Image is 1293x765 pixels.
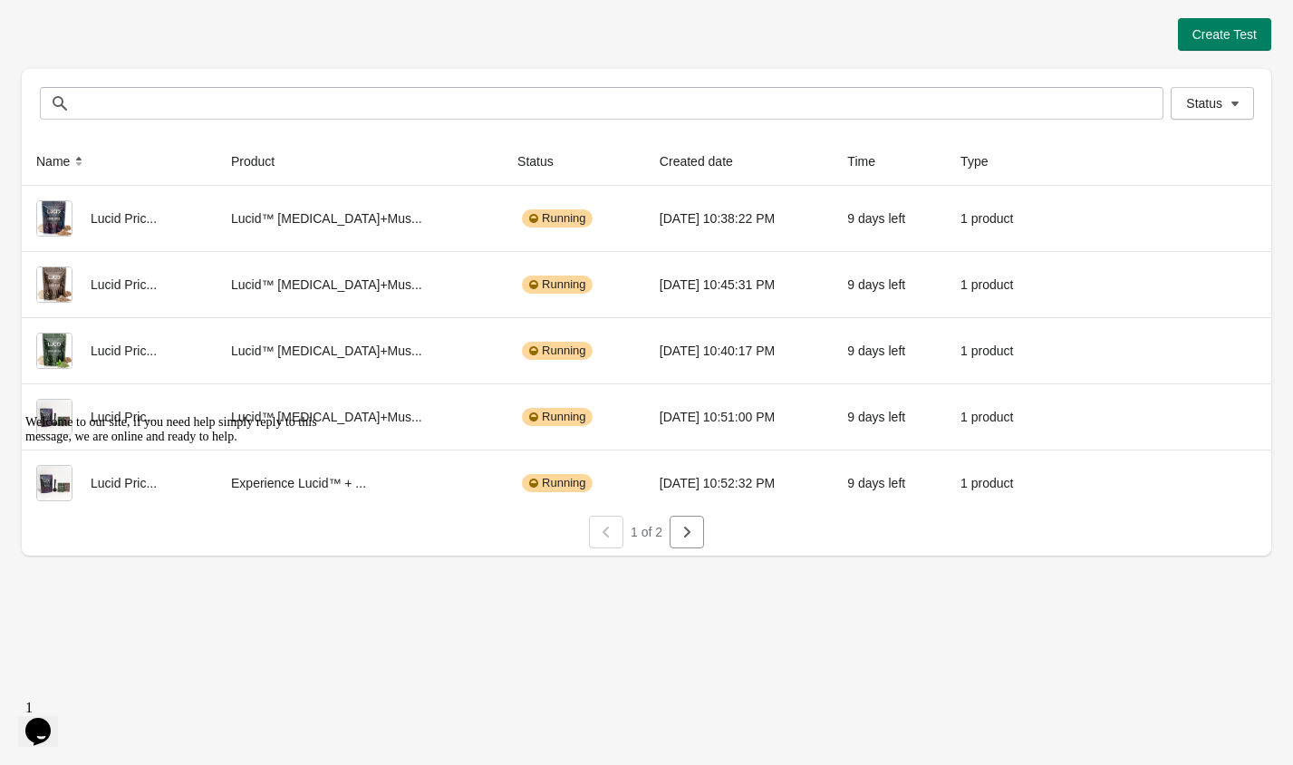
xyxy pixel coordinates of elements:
[1178,18,1271,51] button: Create Test
[631,525,662,539] span: 1 of 2
[522,209,593,228] div: Running
[660,333,818,369] div: [DATE] 10:40:17 PM
[36,333,202,369] div: Lucid Pric...
[522,408,593,426] div: Running
[36,399,202,435] div: Lucid Pric...
[1192,27,1257,42] span: Create Test
[1186,96,1222,111] span: Status
[231,266,488,303] div: Lucid™ [MEDICAL_DATA]+Mus...
[36,200,202,237] div: Lucid Pric...
[960,333,1038,369] div: 1 product
[231,465,488,501] div: Experience Lucid™ + ...
[231,399,488,435] div: Lucid™ [MEDICAL_DATA]+Mus...
[960,399,1038,435] div: 1 product
[847,465,931,501] div: 9 days left
[960,266,1038,303] div: 1 product
[847,333,931,369] div: 9 days left
[840,145,901,178] button: Time
[231,333,488,369] div: Lucid™ [MEDICAL_DATA]+Mus...
[522,474,593,492] div: Running
[36,266,202,303] div: Lucid Pric...
[847,399,931,435] div: 9 days left
[660,465,818,501] div: [DATE] 10:52:32 PM
[660,200,818,237] div: [DATE] 10:38:22 PM
[224,145,300,178] button: Product
[960,465,1038,501] div: 1 product
[18,408,344,683] iframe: chat widget
[847,200,931,237] div: 9 days left
[522,342,593,360] div: Running
[660,266,818,303] div: [DATE] 10:45:31 PM
[652,145,758,178] button: Created date
[960,200,1038,237] div: 1 product
[660,399,818,435] div: [DATE] 10:51:00 PM
[510,145,579,178] button: Status
[1171,87,1254,120] button: Status
[7,7,333,36] div: Welcome to our site, if you need help simply reply to this message, we are online and ready to help.
[953,145,1013,178] button: Type
[29,145,95,178] button: Name
[231,200,488,237] div: Lucid™ [MEDICAL_DATA]+Mus...
[7,7,299,35] span: Welcome to our site, if you need help simply reply to this message, we are online and ready to help.
[18,692,76,747] iframe: chat widget
[522,276,593,294] div: Running
[847,266,931,303] div: 9 days left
